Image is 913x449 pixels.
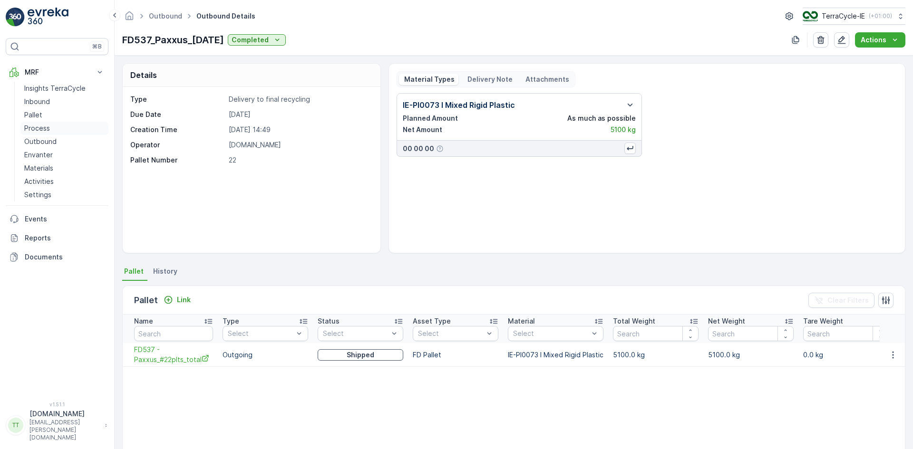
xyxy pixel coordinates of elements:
[613,326,699,341] input: Search
[708,326,794,341] input: Search
[513,329,589,338] p: Select
[613,350,699,360] p: 5100.0 kg
[223,350,308,360] p: Outgoing
[611,125,636,134] p: 5100 kg
[318,316,340,326] p: Status
[20,82,108,95] a: Insights TerraCycle
[20,175,108,188] a: Activities
[318,349,403,361] button: Shipped
[6,248,108,267] a: Documents
[827,296,869,305] p: Clear Filters
[229,95,370,104] p: Delivery to final recycling
[466,75,513,84] p: Delivery Note
[134,326,213,341] input: Search
[24,97,50,106] p: Inbound
[25,233,105,243] p: Reports
[29,409,100,419] p: [DOMAIN_NAME]
[413,350,498,360] p: FD Pallet
[567,114,636,123] p: As much as possible
[20,148,108,162] a: Envanter
[232,35,269,45] p: Completed
[24,163,53,173] p: Materials
[413,316,451,326] p: Asset Type
[122,33,224,47] p: FD537_Paxxus_[DATE]
[153,267,177,276] span: History
[130,140,225,150] p: Operator
[149,12,182,20] a: Outbound
[160,294,194,306] button: Link
[403,99,515,111] p: IE-PI0073 I Mixed Rigid Plastic
[24,84,86,93] p: Insights TerraCycle
[130,110,225,119] p: Due Date
[228,329,293,338] p: Select
[323,329,389,338] p: Select
[229,140,370,150] p: [DOMAIN_NAME]
[20,108,108,122] a: Pallet
[20,162,108,175] a: Materials
[6,210,108,229] a: Events
[134,316,153,326] p: Name
[869,12,892,20] p: ( +01:00 )
[803,8,905,25] button: TerraCycle-IE(+01:00)
[24,110,42,120] p: Pallet
[130,125,225,134] p: Creation Time
[130,155,225,165] p: Pallet Number
[861,35,886,45] p: Actions
[403,144,434,153] p: 00 00 00
[229,125,370,134] p: [DATE] 14:49
[124,14,135,22] a: Homepage
[25,67,89,77] p: MRF
[134,294,158,307] p: Pallet
[20,135,108,148] a: Outbound
[229,110,370,119] p: [DATE]
[418,329,484,338] p: Select
[24,137,57,146] p: Outbound
[6,401,108,407] span: v 1.51.1
[20,122,108,135] a: Process
[223,316,239,326] p: Type
[403,114,458,123] p: Planned Amount
[130,95,225,104] p: Type
[24,124,50,133] p: Process
[177,295,191,305] p: Link
[803,350,889,360] p: 0.0 kg
[92,43,102,50] p: ⌘B
[403,75,455,84] p: Material Types
[124,267,144,276] span: Pallet
[524,75,569,84] p: Attachments
[855,32,905,48] button: Actions
[194,11,257,21] span: Outbound Details
[228,34,286,46] button: Completed
[508,350,603,360] p: IE-PI0073 I Mixed Rigid Plastic
[808,293,874,308] button: Clear Filters
[24,190,51,200] p: Settings
[20,188,108,201] a: Settings
[508,316,535,326] p: Material
[20,95,108,108] a: Inbound
[28,8,68,27] img: logo_light-DOdMpM7g.png
[803,316,843,326] p: Tare Weight
[24,177,54,186] p: Activities
[29,419,100,441] p: [EMAIL_ADDRESS][PERSON_NAME][DOMAIN_NAME]
[403,125,442,134] p: Net Amount
[25,214,105,224] p: Events
[25,252,105,262] p: Documents
[6,8,25,27] img: logo
[822,11,865,21] p: TerraCycle-IE
[803,11,818,21] img: TC_CKGxpWm.png
[134,345,213,364] a: FD537 - Paxxus_#22plts_total
[436,145,444,153] div: Help Tooltip Icon
[24,150,53,160] p: Envanter
[347,350,374,360] p: Shipped
[708,350,794,360] p: 5100.0 kg
[613,316,655,326] p: Total Weight
[6,409,108,441] button: TT[DOMAIN_NAME][EMAIL_ADDRESS][PERSON_NAME][DOMAIN_NAME]
[8,418,23,433] div: TT
[229,155,370,165] p: 22
[803,326,889,341] input: Search
[130,69,157,81] p: Details
[6,63,108,82] button: MRF
[708,316,745,326] p: Net Weight
[6,229,108,248] a: Reports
